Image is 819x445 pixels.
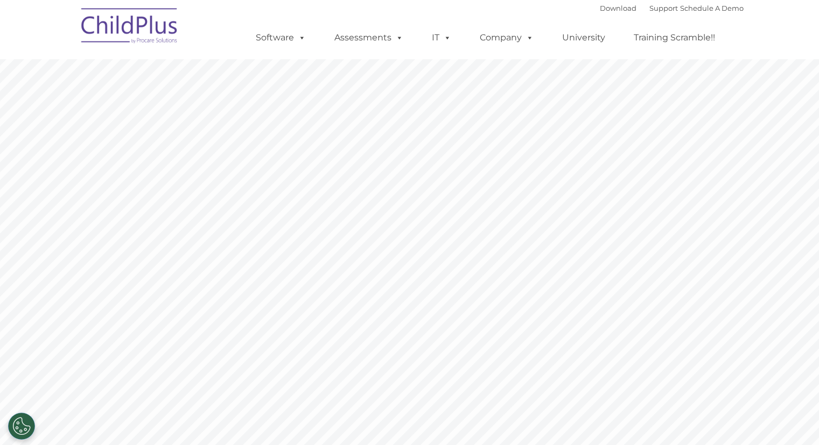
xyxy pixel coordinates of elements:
button: Cookies Settings [8,413,35,440]
a: Assessments [324,27,414,48]
a: Download [600,4,636,12]
a: Schedule A Demo [680,4,744,12]
font: | [600,4,744,12]
a: Software [245,27,317,48]
a: IT [421,27,462,48]
a: Support [649,4,678,12]
img: ChildPlus by Procare Solutions [76,1,184,54]
a: Get Started [452,363,532,384]
a: Training Scramble!! [623,27,726,48]
rs-layer: ChildPlus is an all-in-one software solution for Head Start, EHS, Migrant, State Pre-K, or other ... [452,238,719,351]
a: Company [469,27,544,48]
a: University [551,27,616,48]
